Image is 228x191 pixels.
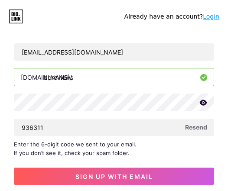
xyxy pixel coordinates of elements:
[21,73,72,82] div: [DOMAIN_NAME]/
[14,140,214,157] div: Enter the 6-digit code we sent to your email. If you don’t see it, check your spam folder.
[185,123,207,132] span: Resend
[14,43,214,61] input: Email
[14,119,214,136] input: Paste login code
[14,68,214,86] input: username
[203,13,219,20] a: Login
[124,12,219,21] div: Already have an account?
[75,173,153,180] span: sign up with email
[14,168,214,185] button: sign up with email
